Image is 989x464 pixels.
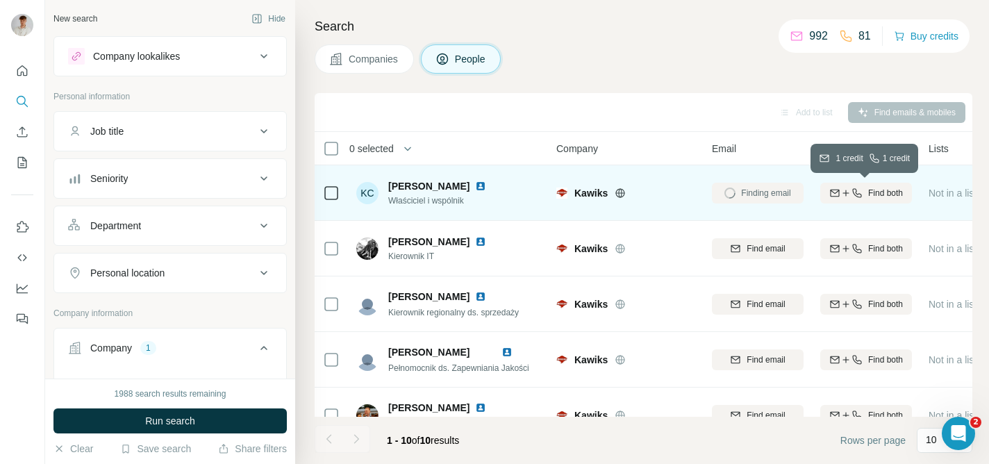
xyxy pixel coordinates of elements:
[349,142,394,156] span: 0 selected
[929,410,976,421] span: Not in a list
[11,150,33,175] button: My lists
[820,294,912,315] button: Find both
[820,142,849,156] span: Mobile
[120,442,191,456] button: Save search
[868,354,903,366] span: Find both
[858,28,871,44] p: 81
[574,408,608,422] span: Kawiks
[868,409,903,422] span: Find both
[53,13,97,25] div: New search
[115,388,226,400] div: 1988 search results remaining
[387,435,459,446] span: results
[820,405,912,426] button: Find both
[54,256,286,290] button: Personal location
[712,142,736,156] span: Email
[53,442,93,456] button: Clear
[929,354,976,365] span: Not in a list
[218,442,287,456] button: Share filters
[54,209,286,242] button: Department
[53,408,287,433] button: Run search
[868,187,903,199] span: Find both
[388,179,469,193] span: [PERSON_NAME]
[54,331,286,370] button: Company1
[929,243,976,254] span: Not in a list
[90,341,132,355] div: Company
[712,349,804,370] button: Find email
[747,409,785,422] span: Find email
[387,435,412,446] span: 1 - 10
[145,414,195,428] span: Run search
[475,291,486,302] img: LinkedIn logo
[388,290,469,304] span: [PERSON_NAME]
[929,142,949,156] span: Lists
[809,28,828,44] p: 992
[11,58,33,83] button: Quick start
[574,297,608,311] span: Kawiks
[11,14,33,36] img: Avatar
[11,306,33,331] button: Feedback
[747,298,785,310] span: Find email
[929,299,976,310] span: Not in a list
[54,115,286,148] button: Job title
[556,354,567,365] img: Logo of Kawiks
[412,435,420,446] span: of
[356,349,379,371] img: Avatar
[556,410,567,421] img: Logo of Kawiks
[388,235,469,249] span: [PERSON_NAME]
[820,238,912,259] button: Find both
[840,433,906,447] span: Rows per page
[475,181,486,192] img: LinkedIn logo
[420,435,431,446] span: 10
[475,236,486,247] img: LinkedIn logo
[315,17,972,36] h4: Search
[53,307,287,320] p: Company information
[349,52,399,66] span: Companies
[11,119,33,144] button: Enrich CSV
[868,298,903,310] span: Find both
[929,188,976,199] span: Not in a list
[475,402,486,413] img: LinkedIn logo
[242,8,295,29] button: Hide
[388,401,469,415] span: [PERSON_NAME]
[556,188,567,199] img: Logo of Kawiks
[388,347,469,358] span: [PERSON_NAME]
[11,245,33,270] button: Use Surfe API
[712,238,804,259] button: Find email
[54,162,286,195] button: Seniority
[388,308,519,317] span: Kierownik regionalny ds. sprzedaży
[11,215,33,240] button: Use Surfe on LinkedIn
[574,353,608,367] span: Kawiks
[11,276,33,301] button: Dashboard
[140,342,156,354] div: 1
[926,433,937,447] p: 10
[54,40,286,73] button: Company lookalikes
[356,182,379,204] div: KC
[356,293,379,315] img: Avatar
[388,250,503,263] span: Kierownik IT
[388,363,529,373] span: Pełnomocnik ds. Zapewniania Jakości
[820,349,912,370] button: Find both
[894,26,958,46] button: Buy credits
[90,172,128,185] div: Seniority
[90,266,165,280] div: Personal location
[53,90,287,103] p: Personal information
[556,243,567,254] img: Logo of Kawiks
[356,238,379,260] img: Avatar
[90,124,124,138] div: Job title
[93,49,180,63] div: Company lookalikes
[556,299,567,310] img: Logo of Kawiks
[747,354,785,366] span: Find email
[747,242,785,255] span: Find email
[90,219,141,233] div: Department
[970,417,981,428] span: 2
[455,52,487,66] span: People
[942,417,975,450] iframe: Intercom live chat
[712,294,804,315] button: Find email
[556,142,598,156] span: Company
[501,347,513,358] img: LinkedIn logo
[712,405,804,426] button: Find email
[356,404,379,426] img: Avatar
[68,370,272,388] div: Select a company name or website
[820,183,912,204] button: Find both
[868,242,903,255] span: Find both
